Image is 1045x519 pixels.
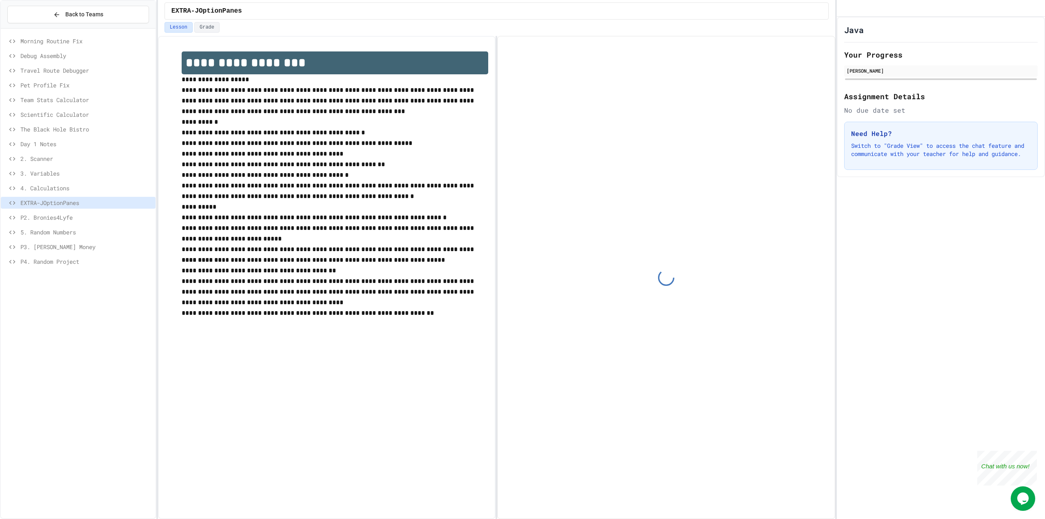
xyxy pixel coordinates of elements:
iframe: chat widget [977,451,1037,486]
span: Day 1 Notes [20,140,152,148]
span: P3. [PERSON_NAME] Money [20,243,152,251]
button: Grade [194,22,220,33]
span: Team Stats Calculator [20,96,152,104]
span: Debug Assembly [20,51,152,60]
iframe: chat widget [1011,486,1037,511]
span: Back to Teams [65,10,103,19]
span: Morning Routine Fix [20,37,152,45]
div: No due date set [844,105,1038,115]
h2: Your Progress [844,49,1038,60]
span: Travel Route Debugger [20,66,152,75]
span: P2. Bronies4Lyfe [20,213,152,222]
div: [PERSON_NAME] [847,67,1035,74]
span: 5. Random Numbers [20,228,152,236]
button: Lesson [165,22,193,33]
span: The Black Hole Bistro [20,125,152,134]
p: Switch to "Grade View" to access the chat feature and communicate with your teacher for help and ... [851,142,1031,158]
h1: Java [844,24,864,36]
span: 4. Calculations [20,184,152,192]
span: 3. Variables [20,169,152,178]
h2: Assignment Details [844,91,1038,102]
span: P4. Random Project [20,257,152,266]
span: EXTRA-JOptionPanes [171,6,242,16]
span: Scientific Calculator [20,110,152,119]
span: EXTRA-JOptionPanes [20,198,152,207]
button: Back to Teams [7,6,149,23]
span: Pet Profile Fix [20,81,152,89]
span: 2. Scanner [20,154,152,163]
h3: Need Help? [851,129,1031,138]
